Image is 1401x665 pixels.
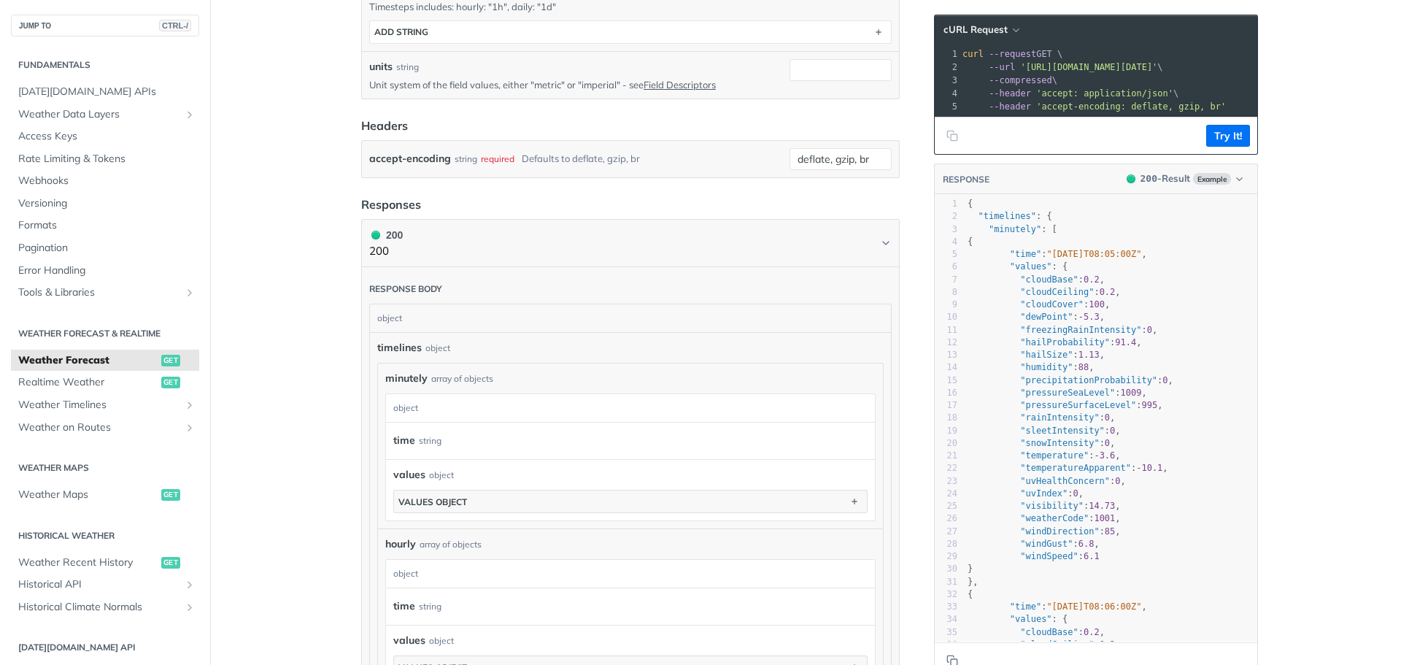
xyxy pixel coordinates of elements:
span: 0.2 [1100,287,1116,297]
span: get [161,557,180,569]
a: Formats [11,215,199,237]
span: : , [968,249,1147,259]
span: Weather Maps [18,488,158,502]
span: "[DATE]T08:06:00Z" [1046,601,1141,612]
span: [DATE][DOMAIN_NAME] APIs [18,85,196,99]
span: : , [968,274,1105,285]
span: "temperature" [1020,450,1089,461]
div: 33 [935,601,957,613]
div: 17 [935,399,957,412]
span: "values" [1010,261,1052,272]
a: Access Keys [11,126,199,147]
div: 11 [935,324,957,337]
button: ADD string [370,21,891,43]
span: Weather Forecast [18,353,158,368]
a: Historical Climate NormalsShow subpages for Historical Climate Normals [11,596,199,618]
div: 8 [935,286,957,299]
span: Weather Data Layers [18,107,180,122]
div: 5 [935,248,957,261]
span: 1.13 [1078,350,1100,360]
div: 2 [935,210,957,223]
div: 32 [935,588,957,601]
span: "visibility" [1020,501,1084,511]
span: 91.4 [1115,337,1136,347]
span: 0 [1162,375,1167,385]
span: "pressureSurfaceLevel" [1020,400,1136,410]
span: Weather on Routes [18,420,180,435]
span: cURL Request [943,23,1008,36]
div: string [419,430,441,451]
span: : { [968,211,1052,221]
span: : , [968,287,1121,297]
span: "cloudBase" [1020,627,1078,637]
span: : { [968,614,1068,624]
span: "precipitationProbability" [1020,375,1157,385]
span: Formats [18,218,196,233]
a: Weather Mapsget [11,484,199,506]
div: values object [398,496,467,507]
span: "[DATE]T08:05:00Z" [1046,249,1141,259]
span: "snowIntensity" [1020,438,1099,448]
button: values object [394,491,867,512]
label: units [369,59,393,74]
span: 88 [1078,362,1089,372]
span: : , [968,463,1168,473]
h2: Weather Maps [11,461,199,474]
span: } [968,564,973,574]
span: "freezingRainIntensity" [1020,325,1141,335]
div: 26 [935,512,957,525]
div: 13 [935,349,957,361]
a: Error Handling [11,260,199,282]
span: values [393,467,425,483]
div: 9 [935,299,957,311]
span: : , [968,513,1121,523]
span: : { [968,261,1068,272]
a: Historical APIShow subpages for Historical API [11,574,199,596]
span: : , [968,362,1095,372]
div: Headers [361,117,408,134]
span: "cloudCover" [1020,299,1084,310]
div: 31 [935,576,957,588]
span: "humidity" [1020,362,1073,372]
span: : , [968,539,1100,549]
span: "time" [1010,249,1041,259]
span: 0.2 [1084,274,1100,285]
div: 27 [935,526,957,538]
label: time [393,430,415,451]
span: Rate Limiting & Tokens [18,152,196,166]
span: "values" [1010,614,1052,624]
span: : , [968,325,1157,335]
span: "uvHealthConcern" [1020,476,1110,486]
span: \ [962,75,1057,85]
div: object [370,304,887,332]
span: : , [968,388,1147,398]
h2: Historical Weather [11,529,199,542]
span: Weather Timelines [18,398,180,412]
span: Historical API [18,577,180,592]
span: : [ [968,224,1057,234]
span: "pressureSeaLevel" [1020,388,1115,398]
span: "cloudBase" [1020,274,1078,285]
span: minutely [385,371,428,386]
div: 34 [935,613,957,626]
span: : [968,551,1100,561]
span: : , [968,426,1121,436]
span: Weather Recent History [18,556,158,570]
div: 4 [935,87,960,100]
span: \ [962,88,1178,99]
span: "temperatureApparent" [1020,463,1131,473]
span: Pagination [18,241,196,255]
div: 35 [935,626,957,639]
h2: [DATE][DOMAIN_NAME] API [11,641,199,654]
p: 200 [369,243,403,260]
span: values [393,633,425,648]
a: Tools & LibrariesShow subpages for Tools & Libraries [11,282,199,304]
div: 24 [935,488,957,500]
span: : , [968,350,1105,360]
span: "windSpeed" [1020,551,1078,561]
span: "dewPoint" [1020,312,1073,322]
span: }, [968,577,979,587]
div: 36 [935,639,957,651]
span: 10.1 [1141,463,1162,473]
button: Show subpages for Tools & Libraries [184,287,196,299]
